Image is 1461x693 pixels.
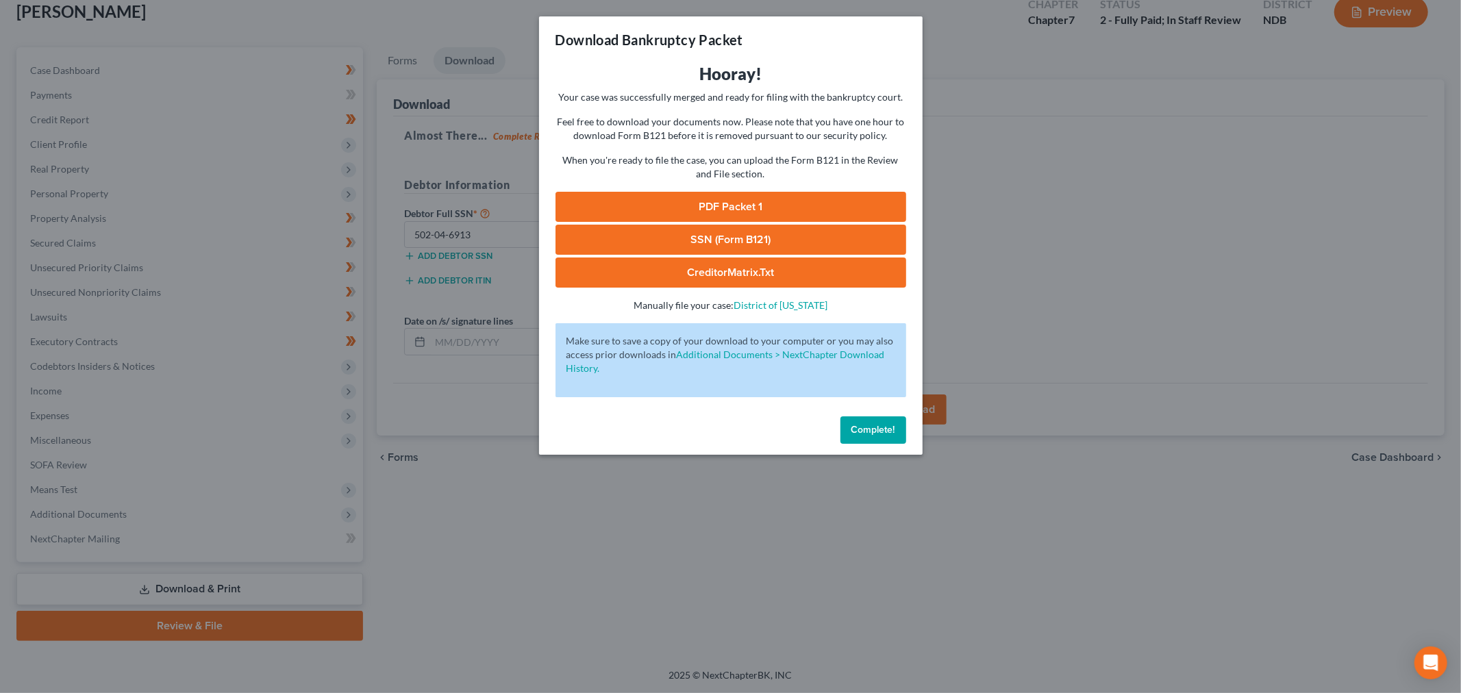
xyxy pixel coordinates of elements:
p: When you're ready to file the case, you can upload the Form B121 in the Review and File section. [555,153,906,181]
h3: Hooray! [555,63,906,85]
h3: Download Bankruptcy Packet [555,30,743,49]
a: Additional Documents > NextChapter Download History. [566,349,885,374]
span: Complete! [851,424,895,436]
a: CreditorMatrix.txt [555,257,906,288]
button: Complete! [840,416,906,444]
a: SSN (Form B121) [555,225,906,255]
div: Open Intercom Messenger [1414,646,1447,679]
a: PDF Packet 1 [555,192,906,222]
p: Make sure to save a copy of your download to your computer or you may also access prior downloads in [566,334,895,375]
p: Manually file your case: [555,299,906,312]
p: Feel free to download your documents now. Please note that you have one hour to download Form B12... [555,115,906,142]
a: District of [US_STATE] [734,299,827,311]
p: Your case was successfully merged and ready for filing with the bankruptcy court. [555,90,906,104]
